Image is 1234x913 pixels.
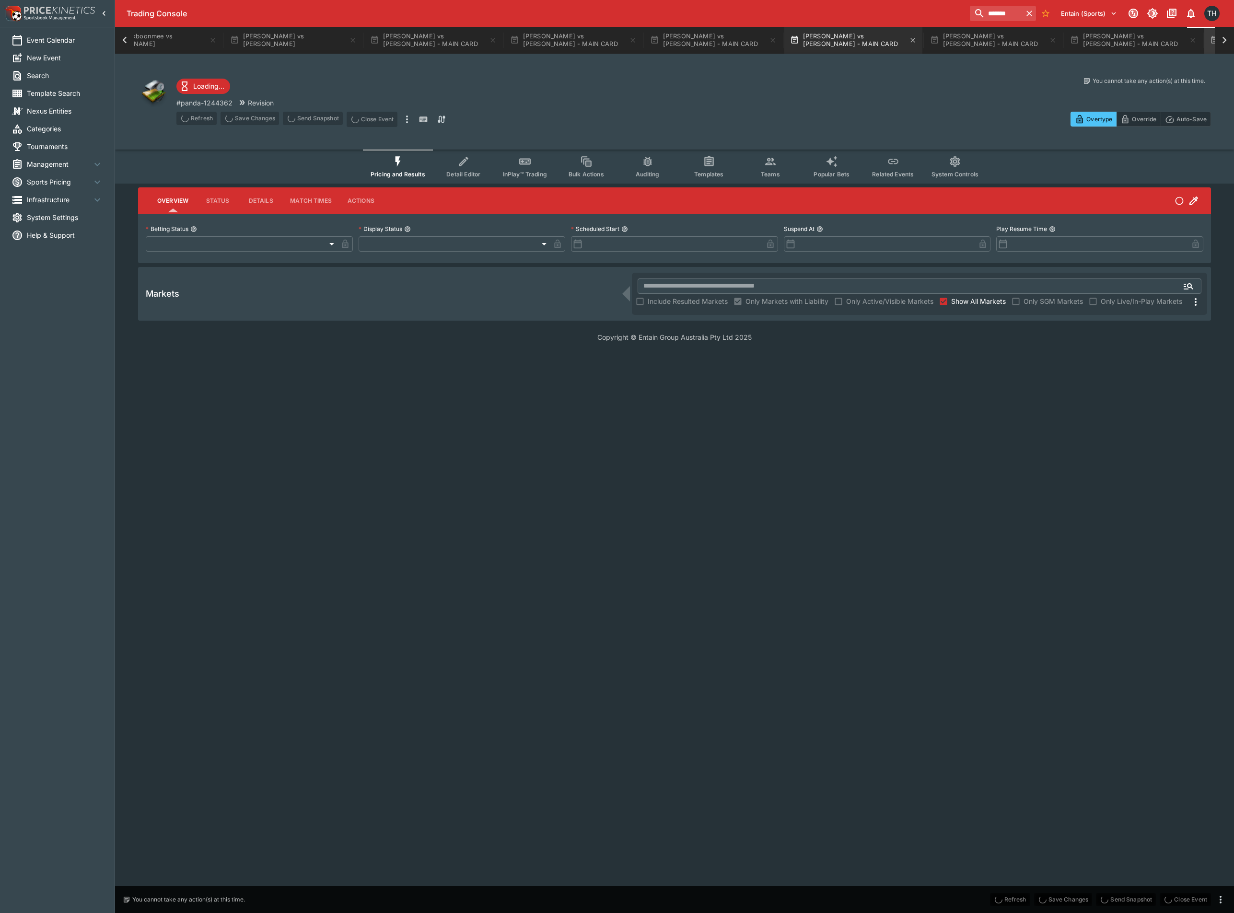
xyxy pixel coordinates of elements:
img: PriceKinetics [24,7,95,14]
span: Show All Markets [951,296,1006,306]
button: Connected to PK [1125,5,1142,22]
button: Display Status [404,226,411,232]
span: Nexus Entities [27,106,103,116]
button: [PERSON_NAME] vs [PERSON_NAME] - MAIN CARD [1064,27,1202,54]
span: Management [27,159,92,169]
span: InPlay™ Trading [503,171,547,178]
img: Sportsbook Management [24,16,76,20]
button: Actions [339,189,383,212]
button: Details [239,189,282,212]
p: Override [1132,114,1156,124]
button: [PERSON_NAME] vs [PERSON_NAME] [224,27,362,54]
span: Help & Support [27,230,103,240]
p: Overtype [1086,114,1112,124]
button: Toggle light/dark mode [1144,5,1161,22]
span: System Settings [27,212,103,222]
span: Categories [27,124,103,134]
button: Notifications [1182,5,1199,22]
div: Start From [1071,112,1211,127]
img: PriceKinetics Logo [3,4,22,23]
p: Suspend At [784,225,815,233]
button: Overtype [1071,112,1117,127]
p: Copy To Clipboard [176,98,233,108]
p: Display Status [359,225,402,233]
div: Trading Console [127,9,966,19]
span: Related Events [872,171,914,178]
button: Overview [150,189,196,212]
button: Open [1180,277,1197,295]
span: Infrastructure [27,195,92,205]
div: Todd Henderson [1204,6,1220,21]
button: [PERSON_NAME] vs [PERSON_NAME] - MAIN CARD [784,27,922,54]
svg: More [1190,296,1201,308]
span: Event Calendar [27,35,103,45]
button: Documentation [1163,5,1180,22]
span: Only Active/Visible Markets [846,296,933,306]
p: Copyright © Entain Group Australia Pty Ltd 2025 [115,332,1234,342]
span: Sports Pricing [27,177,92,187]
input: search [970,6,1023,21]
span: Template Search [27,88,103,98]
p: Scheduled Start [571,225,619,233]
p: Loading... [193,81,224,91]
button: [PERSON_NAME] vs [PERSON_NAME] - MAIN CARD [924,27,1062,54]
span: Templates [694,171,723,178]
p: You cannot take any action(s) at this time. [1093,77,1205,85]
span: New Event [27,53,103,63]
button: Select Tenant [1055,6,1123,21]
span: Popular Bets [814,171,850,178]
p: Betting Status [146,225,188,233]
button: Betting Status [190,226,197,232]
div: Event type filters [363,150,986,184]
button: Play Resume Time [1049,226,1056,232]
button: Todd Henderson [1201,3,1222,24]
button: [PERSON_NAME] vs [PERSON_NAME] - MAIN CARD [644,27,782,54]
button: Override [1116,112,1161,127]
button: more [401,112,413,127]
button: Loma Lookboonmee vs [PERSON_NAME] [84,27,222,54]
span: Search [27,70,103,81]
span: Only SGM Markets [1024,296,1083,306]
span: System Controls [931,171,978,178]
button: [PERSON_NAME] vs [PERSON_NAME] - MAIN CARD [504,27,642,54]
button: Match Times [282,189,339,212]
img: other.png [138,77,169,107]
span: Pricing and Results [371,171,425,178]
h5: Markets [146,288,179,299]
button: Suspend At [816,226,823,232]
p: Auto-Save [1176,114,1207,124]
button: Scheduled Start [621,226,628,232]
span: Teams [761,171,780,178]
button: No Bookmarks [1038,6,1053,21]
span: Detail Editor [446,171,480,178]
button: [PERSON_NAME] vs [PERSON_NAME] - MAIN CARD [364,27,502,54]
span: Bulk Actions [569,171,604,178]
p: You cannot take any action(s) at this time. [132,895,245,904]
button: Status [196,189,239,212]
button: Auto-Save [1161,112,1211,127]
span: Only Live/In-Play Markets [1101,296,1182,306]
span: Tournaments [27,141,103,151]
span: Auditing [636,171,659,178]
p: Revision [248,98,274,108]
button: more [1215,894,1226,905]
span: Only Markets with Liability [745,296,828,306]
span: Include Resulted Markets [648,296,728,306]
p: Play Resume Time [996,225,1047,233]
